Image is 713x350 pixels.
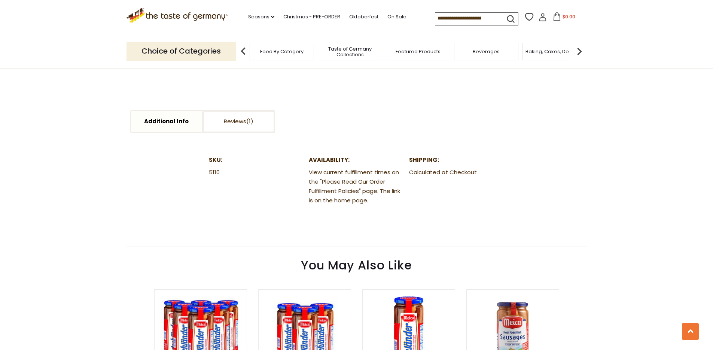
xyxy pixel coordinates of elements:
a: Reviews [203,111,274,132]
a: Taste of Germany Collections [320,46,380,57]
button: $0.00 [548,12,580,24]
a: Christmas - PRE-ORDER [283,13,340,21]
p: Choice of Categories [127,42,236,60]
img: previous arrow [236,44,251,59]
a: Seasons [248,13,274,21]
dt: Shipping: [409,156,504,165]
div: You May Also Like [97,247,617,280]
a: Featured Products [396,49,441,54]
dd: Calculated at Checkout [409,168,504,177]
dd: View current fulfillment times on the "Please Read Our Order Fulfillment Policies" page. The link... [309,168,404,205]
a: Additional Info [131,111,202,132]
a: On Sale [387,13,406,21]
dd: 5110 [209,168,304,177]
a: Baking, Cakes, Desserts [525,49,583,54]
dt: SKU: [209,156,304,165]
a: Beverages [473,49,500,54]
img: next arrow [572,44,587,59]
dt: Availability: [309,156,404,165]
span: $0.00 [563,13,575,20]
a: Food By Category [260,49,304,54]
a: Oktoberfest [349,13,378,21]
